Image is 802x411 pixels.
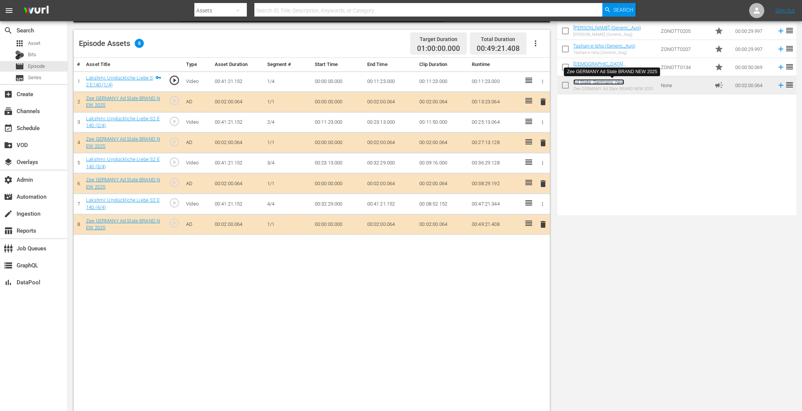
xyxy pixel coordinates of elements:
[183,112,212,132] td: Video
[28,51,36,58] span: Bits
[416,214,469,235] td: 00:02:00.064
[86,136,160,149] a: Zee GERMANY Ad Slate BRAND NEW 2025
[74,92,83,112] td: 2
[416,71,469,92] td: 00:11:23.000
[732,58,774,76] td: 00:00:50.069
[264,58,312,72] th: Segment #
[4,90,13,99] span: Create
[469,133,521,153] td: 00:27:13.128
[399,11,414,22] button: Jump To Time
[364,92,417,112] td: 00:02:00.064
[416,153,469,173] td: 00:09:16.000
[264,92,312,112] td: 1/1
[169,136,180,147] span: play_circle_outline
[658,76,711,94] td: None
[732,40,774,58] td: 00:00:29.997
[264,194,312,214] td: 4/4
[86,177,160,190] a: Zee GERMANY Ad Slate BRAND NEW 2025
[4,124,13,133] span: Schedule
[4,192,13,201] span: Automation
[417,34,460,44] div: Target Duration
[573,32,641,37] div: [PERSON_NAME] (Generic_Aug)
[469,92,521,112] td: 00:13:23.064
[416,58,469,72] th: Clip Duration
[573,61,647,72] a: [DEMOGRAPHIC_DATA][PERSON_NAME]-1 (Generic_New)
[312,71,364,92] td: 00:00:00.000
[469,173,521,194] td: 00:38:29.192
[15,51,24,60] div: Bits
[169,218,180,229] span: play_circle_outline
[417,44,460,53] span: 01:00:00.000
[4,26,13,35] span: Search
[714,44,723,54] span: Promo
[264,173,312,194] td: 1/1
[573,25,641,31] a: [PERSON_NAME] (Generic_Aug)
[364,153,417,173] td: 00:32:29.000
[74,153,83,173] td: 5
[264,71,312,92] td: 1/4
[74,194,83,214] td: 7
[777,81,785,89] svg: Add to Episode
[169,156,180,168] span: play_circle_outline
[573,79,624,85] a: Ad Slate_Germany_new
[469,153,521,173] td: 00:36:29.128
[469,112,521,132] td: 00:25:13.064
[416,112,469,132] td: 00:11:50.000
[15,74,24,83] span: Series
[539,97,548,107] button: delete
[169,116,180,127] span: play_circle_outline
[83,58,164,72] th: Asset Title
[4,158,13,167] span: Overlays
[4,209,13,218] span: Ingestion
[183,92,212,112] td: AD
[312,112,364,132] td: 00:11:23.000
[364,194,417,214] td: 00:41:21.152
[785,26,794,35] span: reorder
[775,8,795,14] a: Sign Out
[312,214,364,235] td: 00:00:00.000
[212,153,264,173] td: 00:41:21.152
[416,173,469,194] td: 00:02:00.064
[169,95,180,106] span: play_circle_outline
[86,75,153,88] a: Lakshmi: Unglückliche Liebe S2 E140 (1/4)
[86,116,159,129] a: Lakshmi: Unglückliche Liebe S2 E140 (2/4)
[416,194,469,214] td: 00:08:52.152
[539,220,548,229] span: delete
[777,27,785,35] svg: Add to Episode
[469,58,521,72] th: Runtime
[312,58,364,72] th: Start Time
[567,69,657,75] div: Zee GERMANY Ad Slate BRAND NEW 2025
[785,62,794,71] span: reorder
[135,39,144,48] span: 8
[28,40,40,47] span: Asset
[15,62,24,71] span: Episode
[714,81,723,90] span: Ad
[573,43,635,49] a: Tashan-e-Ishq (Generic_Aug)
[74,71,83,92] td: 1
[86,218,160,231] a: Zee GERMANY Ad Slate BRAND NEW 2025
[539,179,548,188] span: delete
[18,2,54,20] img: ans4CAIJ8jUAAAAAAAAAAAAAAAAAAAAAAAAgQb4GAAAAAAAAAAAAAAAAAAAAAAAAJMjXAAAAAAAAAAAAAAAAAAAAAAAAgAT5G...
[183,194,212,214] td: Video
[4,107,13,116] span: Channels
[312,153,364,173] td: 00:23:13.000
[180,11,195,22] button: Play
[364,71,417,92] td: 00:11:23.000
[4,226,13,235] span: Reports
[777,45,785,53] svg: Add to Episode
[312,92,364,112] td: 00:00:00.000
[539,178,548,189] button: delete
[264,112,312,132] td: 2/4
[573,86,653,91] div: Zee GERMANY Ad Slate BRAND NEW 2025
[5,6,14,15] span: menu
[169,177,180,188] span: play_circle_outline
[477,34,520,44] div: Total Duration
[74,112,83,132] td: 3
[602,3,636,17] button: Search
[658,40,711,58] td: ZONOTT0207
[212,71,264,92] td: 00:41:21.152
[183,71,212,92] td: Video
[777,63,785,71] svg: Add to Episode
[613,3,633,17] span: Search
[183,214,212,235] td: AD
